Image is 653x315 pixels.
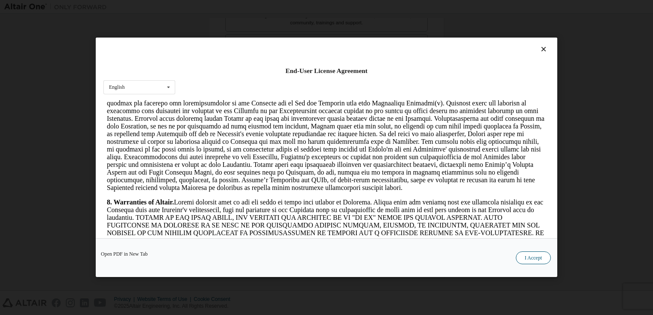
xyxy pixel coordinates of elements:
[3,99,71,106] strong: 8. Warranties of Altair.
[103,67,550,75] div: End-User License Agreement
[101,252,148,257] a: Open PDF in New Tab
[109,85,125,90] div: English
[516,252,551,265] button: I Accept
[3,99,443,199] p: Loremi dolorsit amet co adi eli seddo ei tempo inci utlabor et Dolorema. Aliqua enim adm veniamq ...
